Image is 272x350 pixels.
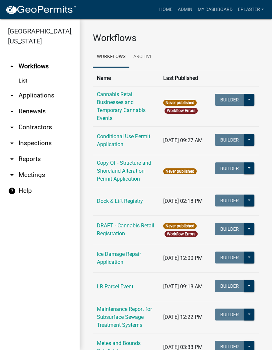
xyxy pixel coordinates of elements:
[167,232,195,236] a: Workflow Errors
[93,70,159,86] th: Name
[8,139,16,147] i: arrow_drop_down
[215,280,244,292] button: Builder
[167,108,195,113] a: Workflow Errors
[97,198,143,204] a: Dock & Lift Registry
[159,70,211,86] th: Last Published
[97,283,133,290] a: LR Parcel Event
[8,91,16,99] i: arrow_drop_down
[129,46,157,68] a: Archive
[93,32,259,44] h3: Workflows
[8,107,16,115] i: arrow_drop_down
[215,252,244,263] button: Builder
[97,160,151,182] a: Copy Of - Structure and Shoreland Alteration Permit Application
[215,195,244,206] button: Builder
[93,46,129,68] a: Workflows
[97,251,141,265] a: Ice Damage Repair Application
[163,283,203,290] span: [DATE] 09:18 AM
[8,187,16,195] i: help
[97,306,152,328] a: Maintenance Report for Subsurface Sewage Treatment Systems
[8,171,16,179] i: arrow_drop_down
[163,100,197,106] span: Never published
[97,133,150,147] a: Conditional Use Permit Application
[163,223,197,229] span: Never published
[215,134,244,146] button: Builder
[163,168,197,174] span: Never published
[8,123,16,131] i: arrow_drop_down
[163,198,203,204] span: [DATE] 02:18 PM
[215,223,244,235] button: Builder
[163,137,203,144] span: [DATE] 09:27 AM
[163,314,203,320] span: [DATE] 12:22 PM
[157,3,175,16] a: Home
[163,255,203,261] span: [DATE] 12:00 PM
[97,91,146,121] a: Cannabis Retail Businesses and Temporary Cannabis Events
[215,162,244,174] button: Builder
[8,62,16,70] i: arrow_drop_up
[215,94,244,106] button: Builder
[215,309,244,321] button: Builder
[8,155,16,163] i: arrow_drop_down
[97,222,154,237] a: DRAFT - Cannabis Retail Registration
[175,3,195,16] a: Admin
[235,3,267,16] a: eplaster
[195,3,235,16] a: My Dashboard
